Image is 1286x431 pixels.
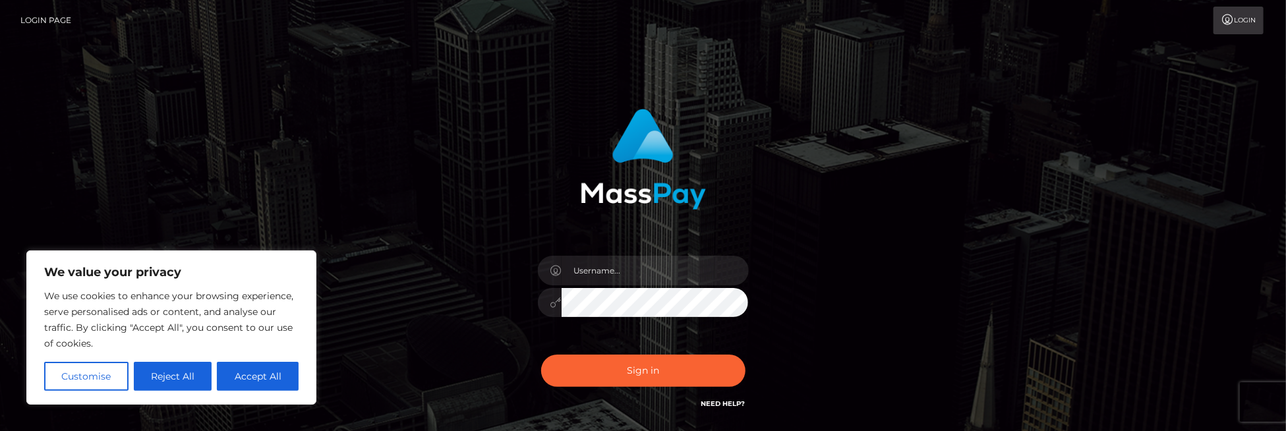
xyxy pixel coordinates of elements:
[44,288,299,351] p: We use cookies to enhance your browsing experience, serve personalised ads or content, and analys...
[44,264,299,280] p: We value your privacy
[541,355,745,387] button: Sign in
[44,362,129,391] button: Customise
[134,362,212,391] button: Reject All
[701,399,745,408] a: Need Help?
[581,109,706,210] img: MassPay Login
[1213,7,1264,34] a: Login
[20,7,71,34] a: Login Page
[562,256,749,285] input: Username...
[26,250,316,405] div: We value your privacy
[217,362,299,391] button: Accept All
